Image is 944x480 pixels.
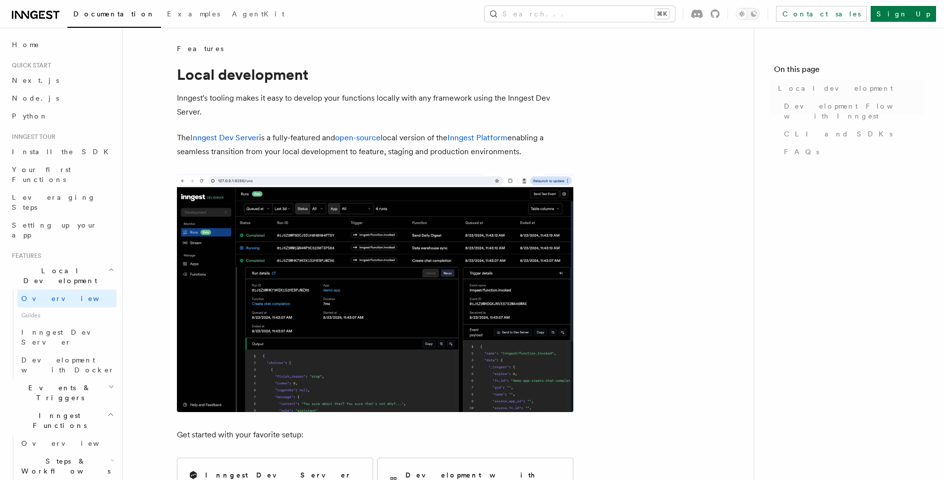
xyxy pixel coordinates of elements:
button: Search...⌘K [485,6,675,22]
a: Node.js [8,89,116,107]
span: Development with Docker [21,356,114,374]
a: Inngest Platform [447,133,507,142]
a: Documentation [67,3,161,28]
span: Local Development [8,266,108,286]
span: Features [177,44,223,54]
button: Local Development [8,262,116,290]
img: The Inngest Dev Server on the Functions page [177,175,573,412]
span: Development Flow with Inngest [784,101,924,121]
a: Inngest Dev Server [190,133,259,142]
span: Your first Functions [12,166,71,183]
a: Python [8,107,116,125]
span: Next.js [12,76,59,84]
a: Next.js [8,71,116,89]
a: Sign Up [871,6,936,22]
span: Guides [17,307,116,323]
span: Python [12,112,48,120]
span: Inngest tour [8,133,56,141]
a: Overview [17,434,116,452]
a: open-source [335,133,381,142]
span: Quick start [8,61,51,69]
a: Examples [161,3,226,27]
a: Your first Functions [8,161,116,188]
a: Leveraging Steps [8,188,116,216]
button: Inngest Functions [8,407,116,434]
span: Inngest Dev Server [21,328,106,346]
span: Features [8,252,41,260]
p: The is a fully-featured and local version of the enabling a seamless transition from your local d... [177,131,573,159]
a: Development Flow with Inngest [780,97,924,125]
kbd: ⌘K [655,9,669,19]
span: CLI and SDKs [784,129,892,139]
p: Inngest's tooling makes it easy to develop your functions locally with any framework using the In... [177,91,573,119]
a: Overview [17,290,116,307]
button: Toggle dark mode [736,8,760,20]
a: Install the SDK [8,143,116,161]
span: Documentation [73,10,155,18]
a: Local development [774,79,924,97]
span: Overview [21,295,123,302]
a: Contact sales [776,6,867,22]
a: CLI and SDKs [780,125,924,143]
div: Local Development [8,290,116,379]
span: Local development [778,83,893,93]
a: AgentKit [226,3,290,27]
span: Events & Triggers [8,383,108,403]
a: FAQs [780,143,924,161]
span: Install the SDK [12,148,114,156]
h4: On this page [774,63,924,79]
span: Setting up your app [12,221,97,239]
a: Development with Docker [17,351,116,379]
span: Leveraging Steps [12,193,96,211]
span: Steps & Workflows [17,456,111,476]
span: FAQs [784,147,819,157]
h2: Inngest Dev Server [205,470,351,480]
p: Get started with your favorite setup: [177,428,573,442]
span: Inngest Functions [8,411,107,430]
span: Node.js [12,94,59,102]
button: Events & Triggers [8,379,116,407]
button: Steps & Workflows [17,452,116,480]
a: Inngest Dev Server [17,323,116,351]
h1: Local development [177,65,573,83]
span: Home [12,40,40,50]
span: AgentKit [232,10,284,18]
span: Overview [21,439,123,447]
a: Home [8,36,116,54]
a: Setting up your app [8,216,116,244]
span: Examples [167,10,220,18]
